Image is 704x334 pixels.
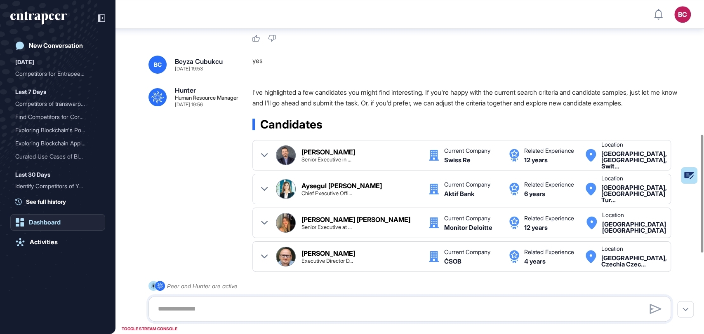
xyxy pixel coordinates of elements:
[15,110,100,124] div: Find Competitors for Cormind
[15,57,34,67] div: [DATE]
[601,151,667,169] div: Zurich, Zurich, Switzerland Switzerland
[276,213,295,232] img: Maria Chiara Pischedda
[524,215,574,221] div: Related Experience
[15,137,94,150] div: Exploring Blockchain Appl...
[10,37,105,54] a: New Conversation
[154,61,162,68] span: BC
[524,182,574,187] div: Related Experience
[276,146,295,165] img: Peter Schulz
[444,224,492,231] div: Monitor Deloitte
[601,175,623,181] div: Location
[301,157,351,162] div: Senior Executive in Strategy, Innovation & Business Development | Driving Business Growth & Ventu...
[175,58,223,65] div: Beyza Cubukcu
[29,219,61,226] div: Dashboard
[301,258,353,264] div: Executive Director Daily banking at ČSOB
[15,97,100,110] div: Competitors of transwarp.io
[15,97,94,110] div: Competitors of transwarp....
[260,119,323,130] span: Candidates
[524,224,548,231] div: 12 years
[26,197,66,206] span: See full history
[175,95,238,100] div: Human Resource Manager
[15,170,50,180] div: Last 30 Days
[15,110,94,124] div: Find Competitors for Corm...
[15,124,94,137] div: Exploring Blockchain's Po...
[301,216,410,223] div: [PERSON_NAME] [PERSON_NAME]
[524,249,574,255] div: Related Experience
[601,246,623,252] div: Location
[674,6,691,23] button: BC
[601,255,667,267] div: Prague, Czechia Czechia
[444,148,490,154] div: Current Company
[175,102,203,107] div: [DATE] 19:56
[444,182,490,187] div: Current Company
[524,157,548,163] div: 12 years
[301,224,352,230] div: Senior Executive at Monitor Deloitte | Strategy Consulting
[15,137,100,150] div: Exploring Blockchain Applications in the Global Health Insurance Industry
[252,87,678,108] p: I've highlighted a few candidates you might find interesting. If you're happy with the current se...
[10,214,105,231] a: Dashboard
[301,182,382,189] div: Aysegul [PERSON_NAME]
[29,42,83,49] div: New Conversation
[276,180,295,199] img: Aysegul Adaca Ogan
[276,247,295,266] img: Vladimír Vojtíšek
[10,12,67,25] div: entrapeer-logo
[444,191,474,197] div: Aktif Bank
[15,124,100,137] div: Exploring Blockchain's Potential in Health Insurance
[524,191,545,197] div: 6 years
[15,180,94,193] div: Identify Competitors of Y...
[15,67,94,80] div: Competitors for Entrapeer...
[301,191,352,196] div: Chief Executive Officer at Aktif Bank
[15,197,105,206] a: See full history
[602,212,624,218] div: Location
[601,142,623,147] div: Location
[15,67,100,80] div: Competitors for Entrapeer's Hunter Agent
[524,258,546,264] div: 4 years
[10,234,105,250] a: Activities
[444,157,471,163] div: Swiss Re
[524,148,574,154] div: Related Experience
[175,66,203,71] div: [DATE] 19:53
[15,87,46,97] div: Last 7 Days
[167,281,238,291] div: Peer and Hunter are active
[15,180,100,193] div: Identify Competitors of Yugen Company
[175,87,196,93] div: Hunter
[252,56,678,74] div: yes
[602,221,666,234] div: Italy Italy
[15,150,94,163] div: Curated Use Cases of Bloc...
[30,238,58,246] div: Activities
[444,258,461,264] div: ČSOB
[444,249,490,255] div: Current Company
[301,250,355,257] div: [PERSON_NAME]
[601,185,667,203] div: Istanbul, Turkey Turkey
[444,215,490,221] div: Current Company
[301,149,355,155] div: [PERSON_NAME]
[15,150,100,163] div: Curated Use Cases of Blockchain Applications in Health Insurance
[120,324,179,334] div: TOGGLE STREAM CONSOLE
